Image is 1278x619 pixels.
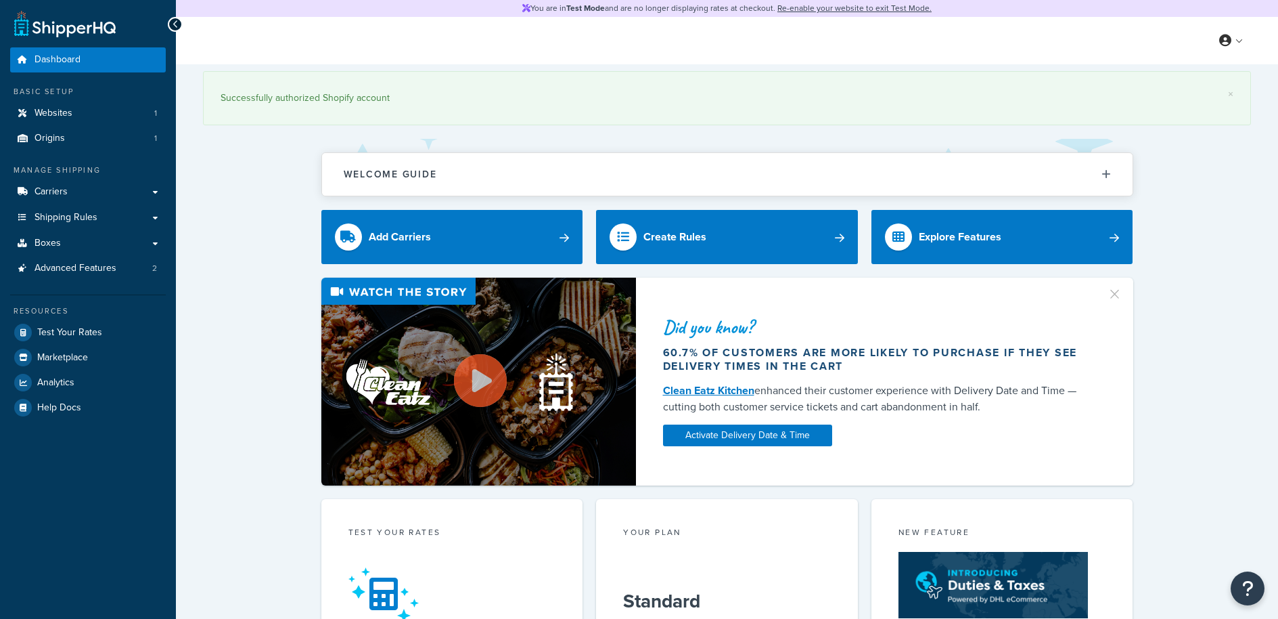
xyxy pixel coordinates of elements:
[221,89,1233,108] div: Successfully authorized Shopify account
[10,47,166,72] a: Dashboard
[919,228,1001,247] div: Explore Features
[10,256,166,281] li: Advanced Features
[10,179,166,205] a: Carriers
[663,425,832,446] a: Activate Delivery Date & Time
[898,526,1106,542] div: New Feature
[10,101,166,126] a: Websites1
[10,320,166,345] a: Test Your Rates
[35,54,81,66] span: Dashboard
[10,165,166,176] div: Manage Shipping
[37,352,88,364] span: Marketplace
[623,526,831,542] div: Your Plan
[10,126,166,151] li: Origins
[37,402,81,414] span: Help Docs
[10,370,166,395] a: Analytics
[10,256,166,281] a: Advanced Features2
[35,238,61,249] span: Boxes
[663,383,1091,415] div: enhanced their customer experience with Delivery Date and Time — cutting both customer service ti...
[35,212,97,223] span: Shipping Rules
[10,126,166,151] a: Origins1
[643,228,706,247] div: Create Rules
[35,263,116,274] span: Advanced Features
[154,108,157,119] span: 1
[37,327,102,339] span: Test Your Rates
[35,133,65,144] span: Origins
[777,2,932,14] a: Re-enable your website to exit Test Mode.
[663,383,754,398] a: Clean Eatz Kitchen
[1231,572,1264,605] button: Open Resource Center
[871,210,1133,264] a: Explore Features
[348,526,556,542] div: Test your rates
[321,210,583,264] a: Add Carriers
[1228,89,1233,100] a: ×
[10,205,166,230] a: Shipping Rules
[152,263,157,274] span: 2
[663,346,1091,373] div: 60.7% of customers are more likely to purchase if they see delivery times in the cart
[10,396,166,420] a: Help Docs
[10,305,166,317] div: Resources
[37,377,74,389] span: Analytics
[35,186,68,198] span: Carriers
[566,2,605,14] strong: Test Mode
[322,153,1133,196] button: Welcome Guide
[321,278,636,486] img: Video thumbnail
[623,591,831,612] h5: Standard
[344,169,437,179] h2: Welcome Guide
[10,345,166,370] a: Marketplace
[596,210,858,264] a: Create Rules
[10,231,166,256] a: Boxes
[663,318,1091,337] div: Did you know?
[369,228,431,247] div: Add Carriers
[10,86,166,98] div: Basic Setup
[35,108,72,119] span: Websites
[154,133,157,144] span: 1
